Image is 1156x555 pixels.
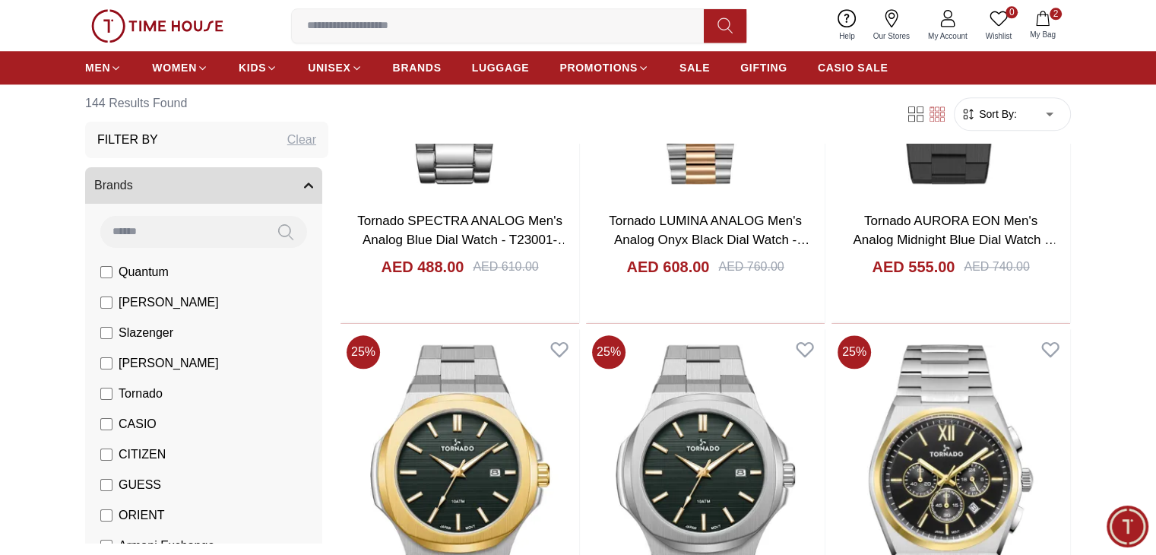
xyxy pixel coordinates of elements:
a: WOMEN [152,54,208,81]
span: ORIENT [119,506,164,525]
input: Slazenger [100,327,112,339]
button: 2My Bag [1021,8,1065,43]
span: [PERSON_NAME] [119,293,219,312]
input: Quantum [100,266,112,278]
span: BRANDS [393,60,442,75]
span: SALE [679,60,710,75]
input: [PERSON_NAME] [100,297,112,309]
a: Tornado AURORA EON Men's Analog Midnight Blue Dial Watch - T21001-XBXNK [853,214,1057,267]
button: Brands [85,167,322,204]
a: Help [830,6,864,45]
span: Brands [94,176,133,195]
span: Our Stores [867,30,916,42]
input: [PERSON_NAME] [100,357,112,369]
input: ORIENT [100,509,112,522]
div: AED 610.00 [473,258,538,276]
span: WOMEN [152,60,197,75]
h4: AED 555.00 [872,256,955,277]
span: 25 % [347,335,380,369]
h3: Filter By [97,131,158,149]
input: Tornado [100,388,112,400]
span: My Account [922,30,974,42]
div: Chat Widget [1107,506,1148,547]
a: UNISEX [308,54,362,81]
span: LUGGAGE [472,60,530,75]
span: 25 % [838,335,871,369]
span: [PERSON_NAME] [119,354,219,373]
span: CASIO SALE [818,60,888,75]
input: Armani Exchange [100,540,112,552]
div: Clear [287,131,316,149]
span: CITIZEN [119,446,166,464]
div: AED 760.00 [718,258,784,276]
span: Wishlist [980,30,1018,42]
button: Sort By: [961,106,1017,122]
span: Tornado [119,385,163,403]
a: PROMOTIONS [559,54,649,81]
span: Help [833,30,861,42]
span: GIFTING [740,60,787,75]
span: PROMOTIONS [559,60,638,75]
a: KIDS [239,54,277,81]
span: 2 [1050,8,1062,20]
a: Tornado SPECTRA ANALOG Men's Analog Blue Dial Watch - T23001-SBSL [357,214,570,267]
span: MEN [85,60,110,75]
input: CITIZEN [100,449,112,461]
h4: AED 608.00 [626,256,709,277]
a: BRANDS [393,54,442,81]
img: ... [91,9,223,43]
span: UNISEX [308,60,350,75]
a: CASIO SALE [818,54,888,81]
div: AED 740.00 [964,258,1029,276]
span: Sort By: [976,106,1017,122]
span: Armani Exchange [119,537,214,555]
h6: 144 Results Found [85,85,328,122]
a: GIFTING [740,54,787,81]
h4: AED 488.00 [381,256,464,277]
span: GUESS [119,476,161,494]
span: KIDS [239,60,266,75]
span: 25 % [592,335,626,369]
span: CASIO [119,415,157,433]
span: Quantum [119,263,169,281]
a: Tornado LUMINA ANALOG Men's Analog Onyx Black Dial Watch - T22001-KBKB [609,214,809,267]
a: LUGGAGE [472,54,530,81]
a: MEN [85,54,122,81]
span: 0 [1006,6,1018,18]
a: Our Stores [864,6,919,45]
input: GUESS [100,479,112,491]
span: Slazenger [119,324,173,342]
input: CASIO [100,418,112,430]
a: SALE [679,54,710,81]
span: My Bag [1024,29,1062,40]
a: 0Wishlist [977,6,1021,45]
